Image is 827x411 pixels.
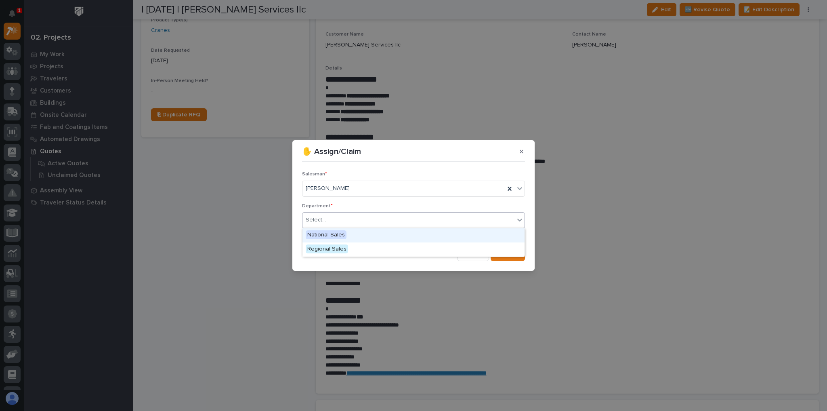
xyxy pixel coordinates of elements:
span: Regional Sales [306,244,348,253]
p: ✋ Assign/Claim [302,147,361,156]
div: Select... [306,216,326,224]
span: [PERSON_NAME] [306,184,350,193]
div: Regional Sales [302,242,525,257]
span: Department [302,204,333,209]
span: Salesman [302,172,327,177]
span: National Sales [306,230,346,239]
div: National Sales [302,228,525,242]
